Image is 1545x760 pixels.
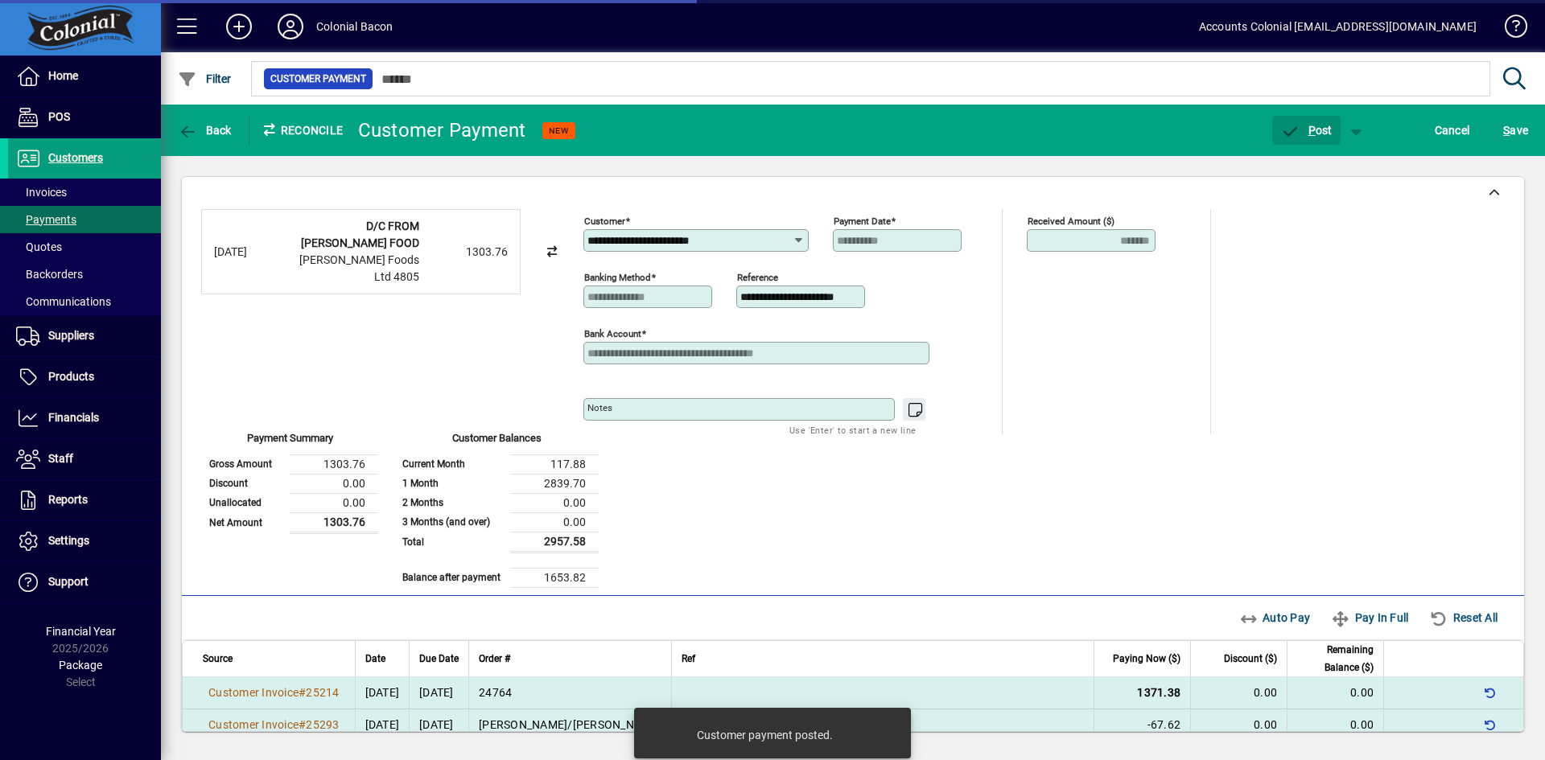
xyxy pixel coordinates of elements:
[203,684,345,701] a: Customer Invoice#25214
[584,272,651,283] mat-label: Banking method
[1331,605,1408,631] span: Pay In Full
[510,493,599,512] td: 0.00
[249,117,346,143] div: Reconcile
[1254,686,1277,699] span: 0.00
[265,12,316,41] button: Profile
[161,116,249,145] app-page-header-button: Back
[201,434,378,534] app-page-summary-card: Payment Summary
[1147,718,1181,731] span: -67.62
[394,434,599,588] app-page-summary-card: Customer Balances
[208,718,299,731] span: Customer Invoice
[8,179,161,206] a: Invoices
[510,474,599,493] td: 2839.70
[1254,718,1277,731] span: 0.00
[290,474,378,493] td: 0.00
[1224,650,1277,668] span: Discount ($)
[8,316,161,356] a: Suppliers
[178,124,232,137] span: Back
[1199,14,1477,39] div: Accounts Colonial [EMAIL_ADDRESS][DOMAIN_NAME]
[46,625,116,638] span: Financial Year
[16,186,67,199] span: Invoices
[48,110,70,123] span: POS
[1503,124,1510,137] span: S
[1350,686,1374,699] span: 0.00
[409,677,468,709] td: [DATE]
[1233,603,1317,632] button: Auto Pay
[8,480,161,520] a: Reports
[290,493,378,512] td: 0.00
[468,709,671,742] td: [PERSON_NAME]/[PERSON_NAME]
[48,411,99,424] span: Financials
[834,216,891,227] mat-label: Payment Date
[201,512,290,532] td: Net Amount
[394,454,510,474] td: Current Month
[394,568,510,587] td: Balance after payment
[394,430,599,454] div: Customer Balances
[1297,641,1374,676] span: Remaining Balance ($)
[8,521,161,561] a: Settings
[584,328,641,339] mat-label: Bank Account
[1435,117,1470,143] span: Cancel
[8,97,161,138] a: POS
[394,493,510,512] td: 2 Months
[48,69,78,82] span: Home
[479,650,510,668] span: Order #
[201,493,290,512] td: Unallocated
[16,213,76,226] span: Payments
[59,659,102,672] span: Package
[510,568,599,587] td: 1653.82
[1429,605,1498,631] span: Reset All
[510,512,599,532] td: 0.00
[365,718,400,731] span: [DATE]
[214,244,278,261] div: [DATE]
[8,233,161,261] a: Quotes
[394,512,510,532] td: 3 Months (and over)
[1503,117,1528,143] span: ave
[1431,116,1474,145] button: Cancel
[48,329,94,342] span: Suppliers
[203,650,233,668] span: Source
[1493,3,1525,55] a: Knowledge Base
[468,677,671,709] td: 24764
[174,64,236,93] button: Filter
[419,650,459,668] span: Due Date
[1272,116,1341,145] button: Post
[48,534,89,547] span: Settings
[697,727,833,743] div: Customer payment posted.
[1325,603,1415,632] button: Pay In Full
[299,718,306,731] span: #
[178,72,232,85] span: Filter
[48,151,103,164] span: Customers
[306,686,339,699] span: 25214
[8,261,161,288] a: Backorders
[409,709,468,742] td: [DATE]
[201,474,290,493] td: Discount
[299,253,419,283] span: [PERSON_NAME] Foods Ltd 4805
[8,562,161,602] a: Support
[1137,686,1180,699] span: 1371.38
[682,650,695,668] span: Ref
[584,216,625,227] mat-label: Customer
[290,454,378,474] td: 1303.76
[358,117,526,143] div: Customer Payment
[587,402,612,413] mat-label: Notes
[789,421,916,439] mat-hint: Use 'Enter' to start a new line
[299,686,306,699] span: #
[1350,718,1374,731] span: 0.00
[737,272,778,283] mat-label: Reference
[1308,124,1316,137] span: P
[1113,650,1180,668] span: Paying Now ($)
[510,454,599,474] td: 117.88
[208,686,299,699] span: Customer Invoice
[549,125,569,136] span: NEW
[8,398,161,438] a: Financials
[316,14,393,39] div: Colonial Bacon
[1239,605,1311,631] span: Auto Pay
[270,71,366,87] span: Customer Payment
[365,650,385,668] span: Date
[201,430,378,454] div: Payment Summary
[8,357,161,397] a: Products
[1028,216,1114,227] mat-label: Received Amount ($)
[48,452,73,465] span: Staff
[306,718,339,731] span: 25293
